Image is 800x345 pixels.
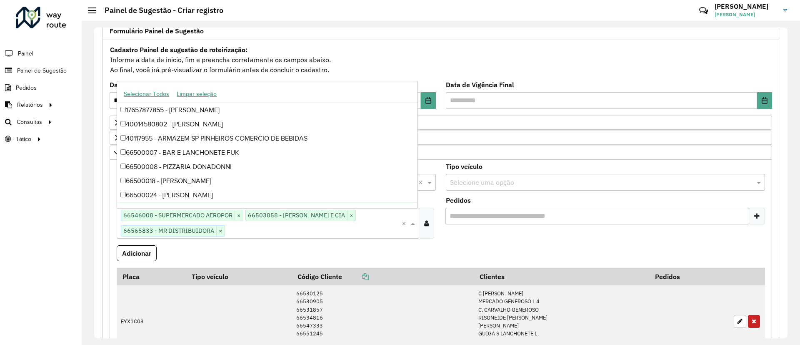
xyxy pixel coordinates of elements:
th: Código Cliente [292,268,474,285]
div: 40014580802 - [PERSON_NAME] [117,117,417,131]
span: Painel de Sugestão [17,66,67,75]
a: Priorizar Cliente - Não podem ficar no buffer [110,116,772,130]
span: Clear all [402,218,409,228]
th: Clientes [474,268,649,285]
span: × [216,226,225,236]
label: Data de Vigência Inicial [110,80,186,90]
label: Pedidos [446,195,471,205]
span: Formulário Painel de Sugestão [110,28,204,34]
div: 66500024 - [PERSON_NAME] [117,188,417,202]
ng-dropdown-panel: Options list [117,81,418,208]
span: × [347,211,355,221]
a: Contato Rápido [695,2,712,20]
button: Adicionar [117,245,157,261]
div: 66500007 - BAR E LANCHONETE FUK [117,146,417,160]
span: Pedidos [16,83,37,92]
h3: [PERSON_NAME] [715,3,777,10]
span: 66565833 - MR DISTRIBUIDORA [121,226,216,236]
a: Cliente para Recarga [110,146,772,160]
span: Clear all [418,177,425,187]
span: Painel [18,49,33,58]
div: Informe a data de inicio, fim e preencha corretamente os campos abaixo. Ao final, você irá pré-vi... [110,44,772,75]
th: Placa [117,268,186,285]
div: 17657877855 - [PERSON_NAME] [117,103,417,117]
span: Consultas [17,118,42,126]
label: Tipo veículo [446,161,482,171]
a: Preservar Cliente - Devem ficar no buffer, não roteirizar [110,131,772,145]
button: Choose Date [757,92,772,109]
div: 66500027 - PASCHOAL JOSE DOS SA [117,202,417,217]
div: 66500008 - PIZZARIA DONADONNI [117,160,417,174]
span: Tático [16,135,31,144]
span: 66503058 - [PERSON_NAME] E CIA [246,210,347,220]
button: Selecionar Todos [120,88,173,101]
th: Pedidos [649,268,730,285]
th: Tipo veículo [186,268,292,285]
div: 40117955 - ARMAZEM SP PINHEIROS COMERCIO DE BEBIDAS [117,131,417,146]
a: Copiar [342,272,369,281]
span: × [235,211,243,221]
button: Choose Date [421,92,436,109]
span: [PERSON_NAME] [715,11,777,18]
button: Limpar seleção [173,88,220,101]
span: 66546008 - SUPERMERCADO AEROPOR [121,210,235,220]
strong: Cadastro Painel de sugestão de roteirização: [110,45,247,54]
div: 66500018 - [PERSON_NAME] [117,174,417,188]
span: Relatórios [17,101,43,109]
h2: Painel de Sugestão - Criar registro [96,6,223,15]
label: Data de Vigência Final [446,80,514,90]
